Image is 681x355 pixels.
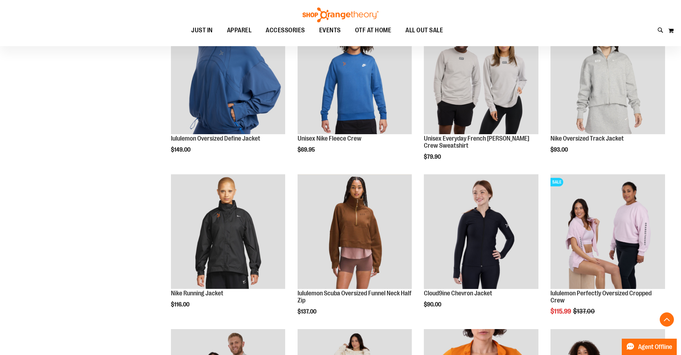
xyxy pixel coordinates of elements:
div: product [420,171,542,326]
a: Unisex Nike Fleece Crew [298,135,361,142]
img: lululemon Oversized Define Jacket [171,20,286,134]
span: $149.00 [171,147,192,153]
span: EVENTS [319,22,341,38]
span: APPAREL [227,22,252,38]
a: lululemon Scuba Oversized Funnel Neck Half Zip [298,290,411,304]
div: product [167,16,289,171]
span: $79.90 [424,154,442,160]
img: Shop Orangetheory [301,7,380,22]
span: OTF AT HOME [355,22,392,38]
a: lululemon Perfectly Oversized Cropped Crew [550,290,652,304]
a: Nike Running Jacket [171,290,223,297]
img: Unisex Everyday French Terry Crew Sweatshirt [424,20,538,134]
img: lululemon Scuba Oversized Funnel Neck Half Zip [298,174,412,289]
img: Nike Running Jacket [171,174,286,289]
a: lululemon Scuba Oversized Funnel Neck Half Zip [298,174,412,290]
span: ALL OUT SALE [405,22,443,38]
span: $116.00 [171,301,190,308]
a: lululemon Perfectly Oversized Cropped CrewSALE [550,174,665,290]
a: lululemon Oversized Define Jacket [171,135,260,142]
button: Back To Top [660,312,674,327]
span: SALE [550,178,563,186]
span: $115.99 [550,308,572,315]
div: product [420,16,542,178]
a: Unisex Everyday French [PERSON_NAME] Crew Sweatshirt [424,135,529,149]
div: product [547,171,669,333]
div: product [167,171,289,326]
span: $90.00 [424,301,442,308]
span: $137.00 [298,308,317,315]
a: lululemon Oversized Define JacketNEW [171,20,286,135]
span: Agent Offline [638,344,672,350]
div: product [294,16,416,171]
span: $69.95 [298,147,316,153]
div: product [547,16,669,171]
a: Unisex Everyday French Terry Crew Sweatshirt [424,20,538,135]
button: Agent Offline [622,339,677,355]
img: Nike Oversized Track Jacket [550,20,665,134]
span: $137.00 [573,308,596,315]
span: JUST IN [191,22,213,38]
span: $93.00 [550,147,569,153]
img: Cloud9ine Chevron Jacket [424,174,538,289]
a: Cloud9ine Chevron Jacket [424,174,538,290]
a: Nike Oversized Track Jacket [550,135,624,142]
span: ACCESSORIES [266,22,305,38]
a: Unisex Nike Fleece CrewNEW [298,20,412,135]
a: Nike Running Jacket [171,174,286,290]
a: Cloud9ine Chevron Jacket [424,290,492,297]
a: Nike Oversized Track Jacket [550,20,665,135]
img: lululemon Perfectly Oversized Cropped Crew [550,174,665,289]
img: Unisex Nike Fleece Crew [298,20,412,134]
div: product [294,171,416,333]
